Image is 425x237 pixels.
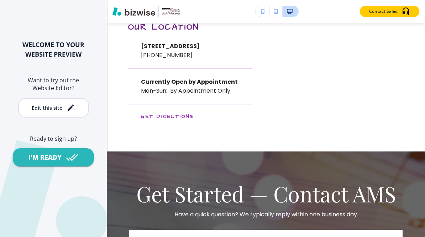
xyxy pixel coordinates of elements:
[18,98,89,118] button: Edit this site
[141,77,238,87] p: Currently Open by Appointment
[141,51,200,60] a: [PHONE_NUMBER]
[369,8,397,15] p: Contact Sales
[170,87,230,96] p: By Appointment Only
[32,105,62,110] div: Edit this site
[11,76,95,92] h6: Want to try out the Website Editor?
[360,6,419,17] button: Contact Sales
[141,113,194,120] a: Get Directions
[13,148,94,166] button: I'M READY
[11,40,95,59] h2: WELCOME TO YOUR WEBSITE PREVIEW
[141,42,200,51] a: [STREET_ADDRESS]
[136,183,396,204] p: Get Started — Contact AMS
[28,153,62,162] div: I'M READY
[141,87,167,96] p: Mon-Sun :
[170,210,362,219] p: Have a quick question? We typically reply within one business day.
[162,8,181,15] img: Your Logo
[112,7,155,16] img: Bizwise Logo
[128,21,199,33] h6: Our Location
[11,135,95,143] h6: Ready to sign up?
